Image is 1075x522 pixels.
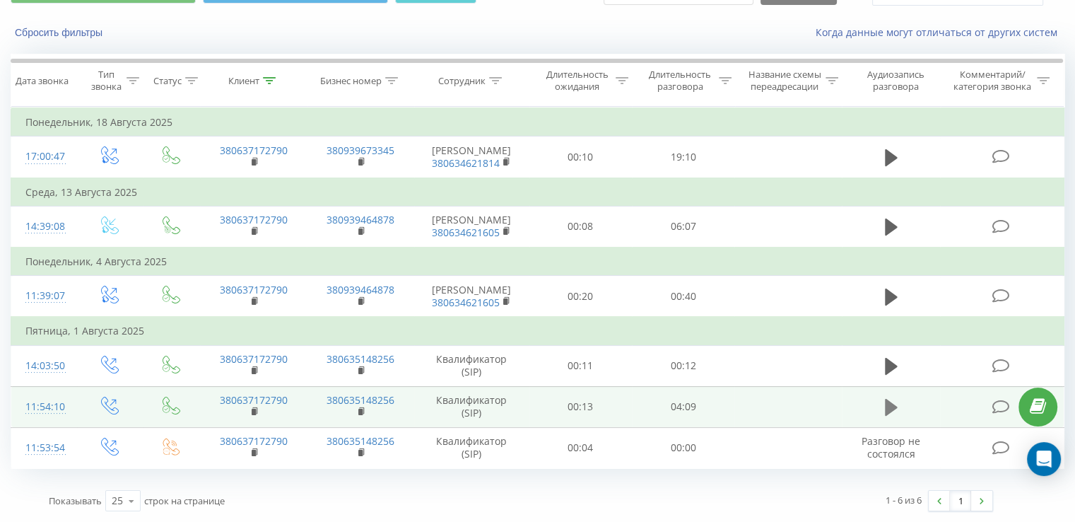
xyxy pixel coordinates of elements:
div: 11:54:10 [25,393,63,421]
a: 380634621605 [432,296,500,309]
a: 380637172790 [220,393,288,407]
a: 380637172790 [220,434,288,448]
span: Показывать [49,494,102,507]
button: Сбросить фильтры [11,26,110,39]
td: 00:12 [632,345,734,386]
td: Среда, 13 Августа 2025 [11,178,1064,207]
div: 14:03:50 [25,352,63,380]
a: 380635148256 [327,352,394,366]
td: [PERSON_NAME] [414,276,529,318]
div: Бизнес номер [320,75,382,87]
div: Клиент [228,75,259,87]
div: Название схемы переадресации [748,69,822,93]
a: 1 [950,491,971,511]
span: строк на странице [144,494,225,507]
span: Разговор не состоялся [862,434,920,460]
a: 380939464878 [327,213,394,226]
a: 380634621814 [432,156,500,170]
td: 00:20 [529,276,632,318]
a: 380635148256 [327,393,394,407]
a: 380939464878 [327,283,394,296]
div: 25 [112,494,123,508]
td: 00:13 [529,386,632,427]
td: [PERSON_NAME] [414,137,529,178]
div: Сотрудник [438,75,486,87]
td: Квалификатор (SIP) [414,345,529,386]
td: Квалификатор (SIP) [414,386,529,427]
div: Дата звонка [16,75,69,87]
td: [PERSON_NAME] [414,206,529,248]
div: Статус [153,75,182,87]
div: Аудиозапись разговора [854,69,937,93]
div: 17:00:47 [25,143,63,170]
div: 11:39:07 [25,282,63,310]
a: 380637172790 [220,283,288,296]
a: 380635148256 [327,434,394,448]
div: Open Intercom Messenger [1027,442,1061,476]
td: 00:08 [529,206,632,248]
div: 1 - 6 из 6 [886,493,922,507]
td: 04:09 [632,386,734,427]
td: 00:40 [632,276,734,318]
td: 00:00 [632,427,734,468]
div: Длительность ожидания [542,69,613,93]
a: 380634621605 [432,226,500,239]
td: 00:11 [529,345,632,386]
div: Длительность разговора [645,69,715,93]
td: 19:10 [632,137,734,178]
div: 11:53:54 [25,434,63,462]
a: 380939673345 [327,144,394,157]
a: Когда данные могут отличаться от других систем [816,25,1064,39]
td: Квалификатор (SIP) [414,427,529,468]
td: 00:04 [529,427,632,468]
td: 00:10 [529,137,632,178]
td: 06:07 [632,206,734,248]
div: Тип звонка [89,69,122,93]
td: Понедельник, 4 Августа 2025 [11,248,1064,276]
a: 380637172790 [220,213,288,226]
div: Комментарий/категория звонка [951,69,1033,93]
td: Пятница, 1 Августа 2025 [11,317,1064,345]
a: 380637172790 [220,144,288,157]
td: Понедельник, 18 Августа 2025 [11,108,1064,137]
a: 380637172790 [220,352,288,366]
div: 14:39:08 [25,213,63,240]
